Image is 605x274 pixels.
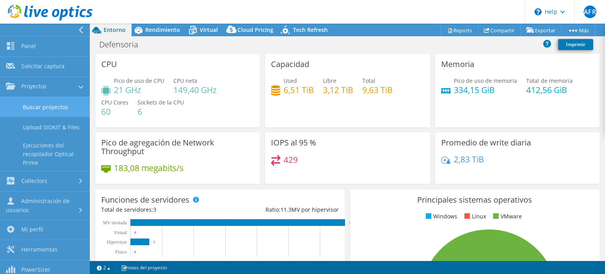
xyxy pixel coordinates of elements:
[101,196,189,204] h3: Funciones de servidores
[145,26,180,34] span: Rendimiento
[454,86,517,94] h4: 334,15 GiB
[362,77,375,84] span: Total
[362,86,393,94] h4: 9,63 TiB
[101,99,128,106] span: CPU Cores
[101,60,117,69] h3: CPU
[103,220,127,226] text: MV invitada
[114,230,127,235] text: Virtual
[101,205,220,214] div: Total de servidores:
[534,8,542,15] svg: \n
[114,77,164,84] span: Pico de uso de CPU
[115,249,127,255] tspan: Físico
[153,240,155,244] text: 3
[91,263,116,272] a: 2
[561,24,595,36] a: Más
[271,60,309,69] h3: Capacidad
[441,60,474,69] h3: Memoria
[462,212,486,221] li: Linux
[137,107,184,116] h4: 6
[526,77,573,84] span: Total de memoria
[104,26,126,34] span: Entorno
[114,164,184,172] h4: 183,08 megabits/s
[101,138,254,156] h3: Pico de agregación de Network Throughput
[441,138,531,147] h3: Promedio de write diaria
[454,77,517,84] span: Pico de uso de memoria
[584,6,596,18] span: AFR
[454,155,484,164] h4: 2,83 TiB
[220,205,338,214] div: Ratio: MV por hipervisor
[101,107,128,116] h4: 60
[520,24,562,36] a: Exportar
[284,77,297,84] span: Used
[115,263,173,272] a: notas del proyecto
[356,196,594,204] h3: Principales sistemas operativos
[284,86,314,94] h4: 6,51 TiB
[114,86,164,94] h4: 21 GHz
[271,138,316,147] h3: IOPS al 95 %
[134,231,136,235] text: 0
[440,24,478,36] a: Reports
[293,26,328,34] span: Tech Refresh
[491,212,522,221] li: VMware
[526,86,573,94] h4: 412,56 GiB
[323,77,336,84] span: Libre
[107,239,127,245] text: Hipervisor
[323,86,353,94] h4: 3,12 TiB
[153,206,156,213] span: 3
[424,212,457,221] li: Windows
[173,77,197,84] span: CPU neta
[137,99,184,106] span: Sockets de la CPU
[200,26,218,34] span: Virtual
[238,26,273,34] span: Cloud Pricing
[280,206,291,213] span: 11.3
[478,24,521,36] a: Compartir
[134,250,136,254] text: 0
[96,40,150,49] h1: Defensoria
[284,155,298,164] h4: 429
[173,86,217,94] h4: 149,40 GHz
[558,39,593,50] a: Imprimir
